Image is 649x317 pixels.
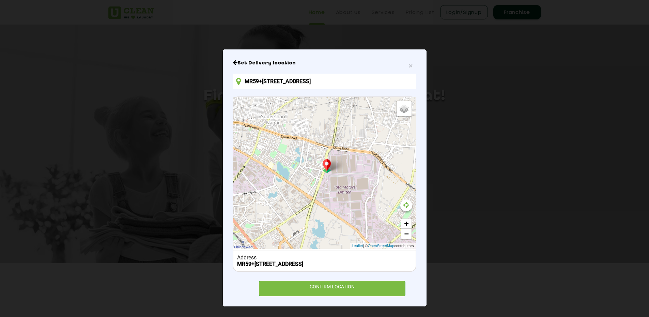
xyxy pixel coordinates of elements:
h6: Close [233,60,416,66]
button: Close [408,62,413,69]
input: Enter location [233,74,416,89]
a: OpenStreetMap [368,243,394,249]
a: Zoom in [401,218,412,229]
b: MR59+[STREET_ADDRESS] [237,261,303,267]
span: × [408,62,413,70]
div: CONFIRM LOCATION [259,281,406,296]
div: | © contributors [350,243,415,249]
a: Leaflet [352,243,363,249]
div: Address [237,254,412,261]
a: Zoom out [401,229,412,239]
a: Layers [397,101,412,116]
